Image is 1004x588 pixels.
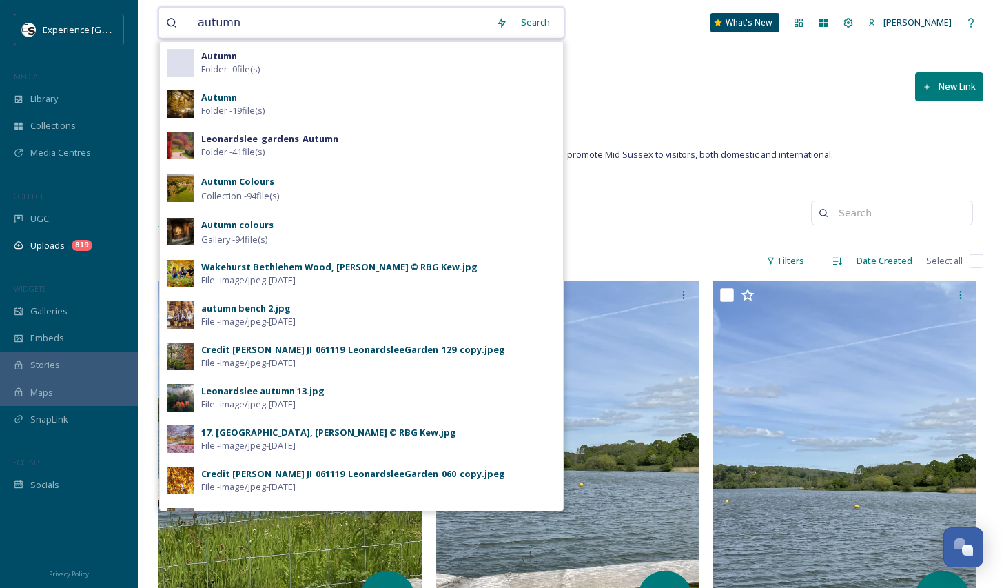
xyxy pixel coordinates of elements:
a: [PERSON_NAME] [861,9,959,36]
span: Folder - 0 file(s) [201,63,260,76]
span: [PERSON_NAME] [883,16,952,28]
span: Maps [30,386,53,399]
div: Filters [759,247,811,274]
span: Embeds [30,332,64,345]
input: Search your library [191,8,489,38]
span: MEDIA [14,71,38,81]
span: File - image/jpeg - [DATE] [201,480,296,494]
span: Library [30,92,58,105]
span: SnapLink [30,413,68,426]
span: Stories [30,358,60,372]
div: Credit [PERSON_NAME] JI_061119_LeonardsleeGarden_060_copy.jpeg [201,467,505,480]
img: c2ffa72d-cb7d-4aa2-a734-2ae00168b282.jpg [167,218,194,245]
span: Gallery - 94 file(s) [201,233,267,246]
div: Credit [PERSON_NAME] JI_061119_LeonardsleeGarden_129_copy.jpeg [201,343,505,356]
span: Folder - 41 file(s) [201,145,265,159]
span: Select all [926,254,963,267]
div: autumn bench 2.jpg [201,302,291,315]
img: 935d157c-c73e-46bf-a0f1-de40718eeeab.jpg [167,425,194,453]
div: Search [514,9,557,36]
div: 17. [GEOGRAPHIC_DATA], [PERSON_NAME] © RBG Kew.jpg [201,426,456,439]
img: efc1fe3b-5d84-4797-aacd-a7a829b43a32.jpg [167,90,194,118]
span: File - image/jpeg - [DATE] [201,356,296,369]
strong: Autumn colours [201,219,274,231]
span: Media Centres [30,146,91,159]
span: File - image/jpeg - [DATE] [201,398,296,411]
img: 9e3b7a90-2434-4b69-99c2-0514c2d770af.jpg [167,301,194,329]
a: Privacy Policy [49,565,89,581]
div: 819 [72,240,92,251]
span: WIDGETS [14,283,45,294]
img: fdca5ede-6624-4b52-8685-293c21d08833.jpg [167,508,194,536]
div: Wakehurst Bethlehem Wood, [PERSON_NAME] © RBG Kew.jpg [201,261,478,274]
input: Search [832,199,965,227]
img: 05568c5c-7461-4f47-8e04-d9c1f5e0bc4f.jpg [167,132,194,159]
span: Galleries [30,305,68,318]
span: Collection - 94 file(s) [201,190,279,203]
strong: Autumn [201,50,237,62]
span: Folder - 19 file(s) [201,104,265,117]
span: File - image/jpeg - [DATE] [201,439,296,452]
strong: Mid Sussex uploads [158,128,287,147]
div: Leonardslee autumn 13.jpg [201,385,325,398]
span: File - image/jpeg - [DATE] [201,274,296,287]
img: f3f9c259-1f3b-4df5-83e1-d64f2b258759.jpg [167,343,194,370]
button: Open Chat [943,527,983,567]
strong: Autumn Colours [201,175,274,187]
span: Privacy Policy [49,569,89,578]
strong: Leonardslee_gardens_Autumn [201,132,338,145]
span: File - image/jpeg - [DATE] [201,315,296,328]
button: New Link [915,72,983,101]
img: 089e30e5-9ef1-4a00-b9bb-cf936c46dc69.jpg [167,260,194,287]
span: SOCIALS [14,457,41,467]
strong: Autumn [201,91,237,103]
span: Uploads [30,239,65,252]
span: UGC [30,212,49,225]
span: Experience [GEOGRAPHIC_DATA] [43,23,179,36]
img: 157f93e3-3c12-4b5e-a767-bfb4f0ac1259.jpg [167,467,194,494]
img: WSCC%20ES%20Socials%20Icon%20-%20Secondary%20-%20Black.jpg [22,23,36,37]
img: 5e083cb3-40b2-4d1b-b339-48918a3ebd14.jpg [167,174,194,202]
div: Date Created [850,247,919,274]
span: Socials [30,478,59,491]
span: COLLECT [14,191,43,201]
span: Collections [30,119,76,132]
span: 131 file s [158,254,191,267]
img: 2e7ef312-8fa1-4c79-a157-e32913709ff8.jpg [167,384,194,412]
div: [PERSON_NAME][GEOGRAPHIC_DATA], [PERSON_NAME] © RBG Kew.jpg [201,509,514,522]
a: What's New [710,13,779,32]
